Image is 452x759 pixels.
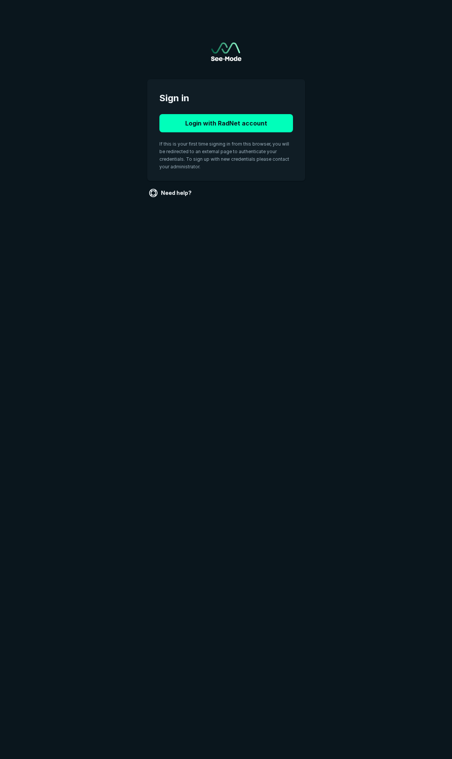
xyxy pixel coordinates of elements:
[159,141,289,169] span: If this is your first time signing in from this browser, you will be redirected to an external pa...
[211,42,241,61] img: See-Mode Logo
[159,91,293,105] span: Sign in
[159,114,293,132] button: Login with RadNet account
[211,42,241,61] a: Go to sign in
[147,187,195,199] a: Need help?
